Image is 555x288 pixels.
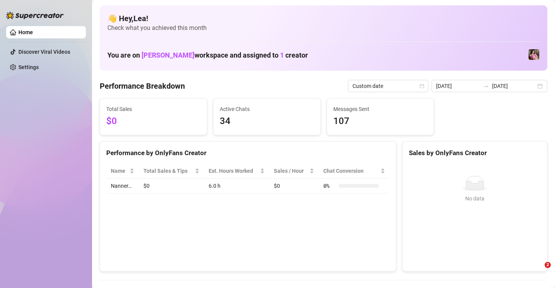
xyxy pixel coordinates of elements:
[142,51,194,59] span: [PERSON_NAME]
[106,114,201,129] span: $0
[436,82,480,90] input: Start date
[139,164,204,179] th: Total Sales & Tips
[111,167,128,175] span: Name
[352,80,424,92] span: Custom date
[323,167,379,175] span: Chat Conversion
[106,179,139,194] td: Nanner…
[269,179,319,194] td: $0
[18,29,33,35] a: Home
[209,167,259,175] div: Est. Hours Worked
[483,83,489,89] span: to
[492,82,536,90] input: End date
[107,24,540,32] span: Check what you achieved this month
[106,164,139,179] th: Name
[333,114,428,129] span: 107
[269,164,319,179] th: Sales / Hour
[529,262,547,280] iframe: Intercom live chat
[143,167,193,175] span: Total Sales & Tips
[139,179,204,194] td: $0
[319,164,390,179] th: Chat Conversion
[18,64,39,70] a: Settings
[107,13,540,24] h4: 👋 Hey, Lea !
[333,105,428,113] span: Messages Sent
[274,167,308,175] span: Sales / Hour
[106,148,390,158] div: Performance by OnlyFans Creator
[420,84,424,88] span: calendar
[529,49,539,60] img: Nanner
[204,179,269,194] td: 6.0 h
[323,182,336,190] span: 0 %
[220,114,314,129] span: 34
[412,194,538,203] div: No data
[280,51,284,59] span: 1
[483,83,489,89] span: swap-right
[545,262,551,268] span: 2
[409,148,541,158] div: Sales by OnlyFans Creator
[6,12,64,19] img: logo-BBDzfeDw.svg
[107,51,308,60] h1: You are on workspace and assigned to creator
[220,105,314,113] span: Active Chats
[18,49,70,55] a: Discover Viral Videos
[100,81,185,91] h4: Performance Breakdown
[106,105,201,113] span: Total Sales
